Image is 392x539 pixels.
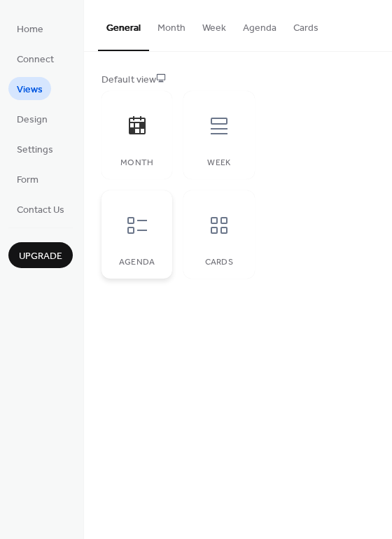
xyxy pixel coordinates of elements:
div: Default view [101,73,372,87]
a: Design [8,107,56,130]
a: Contact Us [8,197,73,220]
div: Month [115,158,158,168]
span: Upgrade [19,249,62,264]
button: Upgrade [8,242,73,268]
span: Design [17,113,48,127]
div: Agenda [115,258,158,267]
a: Settings [8,137,62,160]
a: Form [8,167,47,190]
span: Views [17,83,43,97]
a: Connect [8,47,62,70]
a: Views [8,77,51,100]
span: Contact Us [17,203,64,218]
a: Home [8,17,52,40]
span: Form [17,173,38,188]
span: Connect [17,52,54,67]
div: Cards [197,258,240,267]
span: Home [17,22,43,37]
div: Week [197,158,240,168]
span: Settings [17,143,53,157]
